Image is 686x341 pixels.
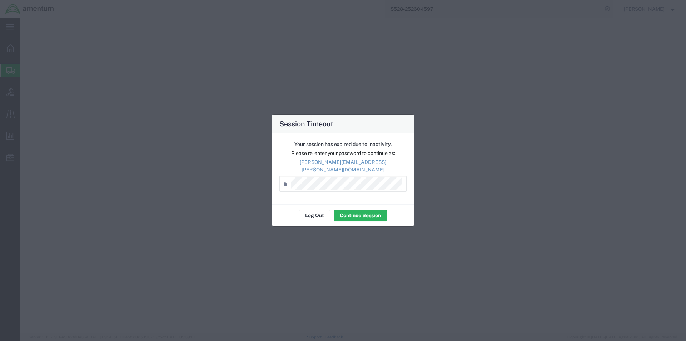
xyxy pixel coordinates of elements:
[279,141,407,148] p: Your session has expired due to inactivity.
[334,210,387,221] button: Continue Session
[279,150,407,157] p: Please re-enter your password to continue as:
[279,118,333,129] h4: Session Timeout
[279,159,407,174] p: [PERSON_NAME][EMAIL_ADDRESS][PERSON_NAME][DOMAIN_NAME]
[299,210,330,221] button: Log Out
